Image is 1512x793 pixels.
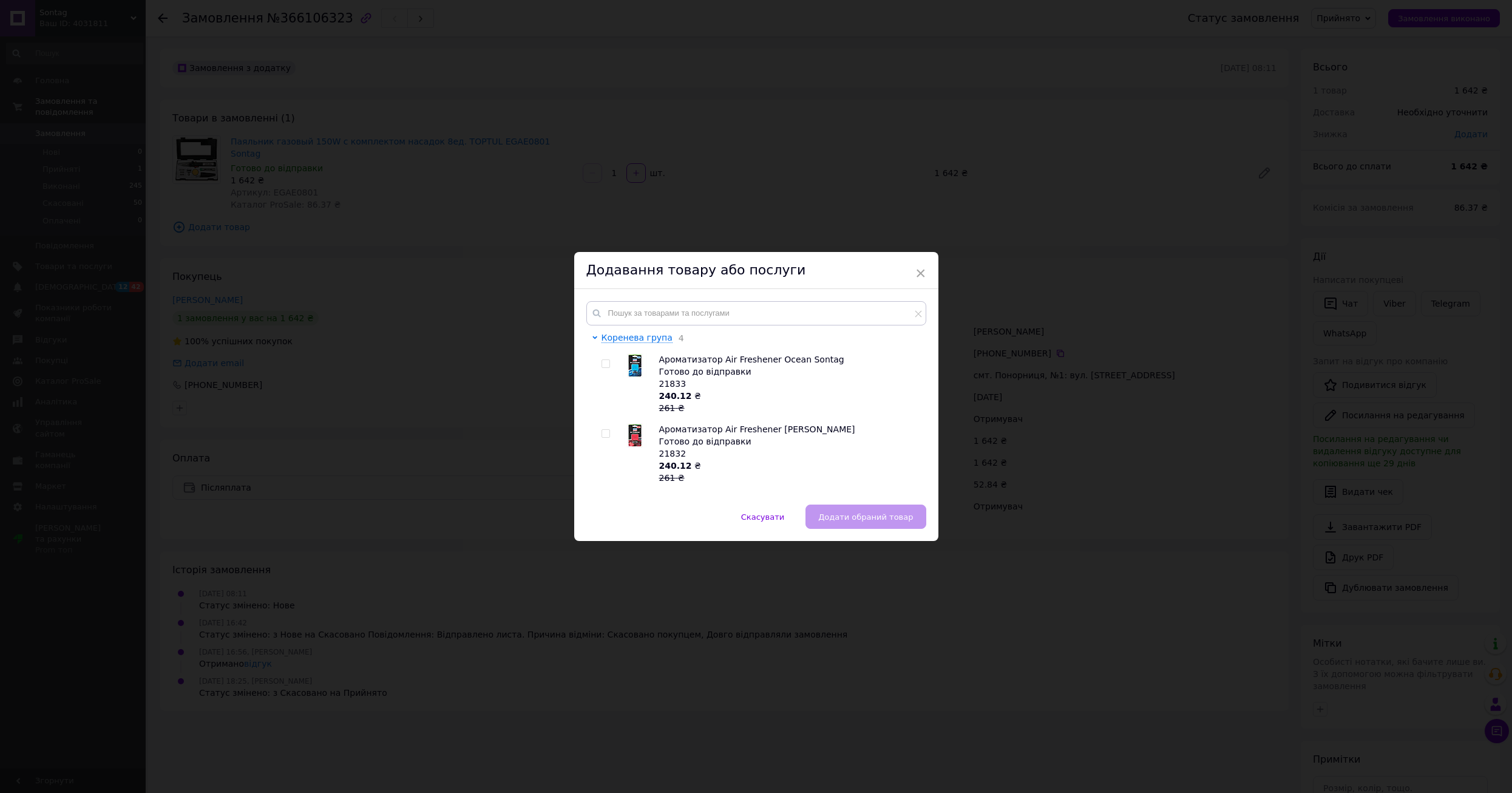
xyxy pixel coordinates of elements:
span: 21833 [659,379,687,389]
div: Додавання товару або послуги [574,252,938,289]
span: Ароматизатор Air Freshener [PERSON_NAME] [659,424,855,434]
img: Ароматизатор Air Freshener Ocean Sontag [623,353,647,378]
span: Коренева група [602,333,673,342]
b: 240.12 [659,461,692,471]
span: 261 ₴ [659,403,685,413]
b: 240.12 [659,391,692,401]
div: ₴ [659,390,920,414]
span: 261 ₴ [659,473,685,483]
div: Готово до відправки [659,366,920,378]
img: Ароматизатор Air Freshener Cherry Sontag [623,423,647,448]
span: × [915,263,926,284]
button: Скасувати [728,505,797,529]
input: Пошук за товарами та послугами [586,301,926,325]
span: Ароматизатор Air Freshener Ocean Sontag [659,355,844,364]
span: Скасувати [741,512,784,522]
div: Готово до відправки [659,435,920,448]
span: 21832 [659,449,687,458]
div: ₴ [659,460,920,484]
span: 4 [673,333,684,343]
